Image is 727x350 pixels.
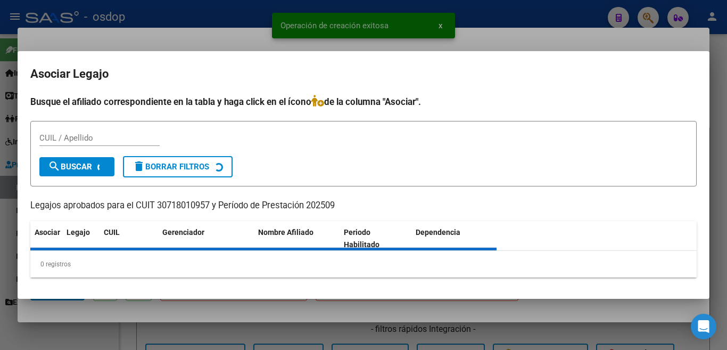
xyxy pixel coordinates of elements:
[30,64,697,84] h2: Asociar Legajo
[48,160,61,173] mat-icon: search
[30,199,697,213] p: Legajos aprobados para el CUIT 30718010957 y Período de Prestación 202509
[30,251,697,278] div: 0 registros
[340,221,411,256] datatable-header-cell: Periodo Habilitado
[158,221,254,256] datatable-header-cell: Gerenciador
[254,221,340,256] datatable-header-cell: Nombre Afiliado
[100,221,158,256] datatable-header-cell: CUIL
[35,228,60,237] span: Asociar
[30,221,62,256] datatable-header-cell: Asociar
[133,160,145,173] mat-icon: delete
[344,228,379,249] span: Periodo Habilitado
[67,228,90,237] span: Legajo
[123,156,233,177] button: Borrar Filtros
[104,228,120,237] span: CUIL
[416,228,460,237] span: Dependencia
[133,162,209,172] span: Borrar Filtros
[411,221,497,256] datatable-header-cell: Dependencia
[162,228,204,237] span: Gerenciador
[258,228,313,237] span: Nombre Afiliado
[30,95,697,109] h4: Busque el afiliado correspondiente en la tabla y haga click en el ícono de la columna "Asociar".
[691,314,716,339] div: Open Intercom Messenger
[48,162,92,172] span: Buscar
[39,157,114,176] button: Buscar
[62,221,100,256] datatable-header-cell: Legajo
